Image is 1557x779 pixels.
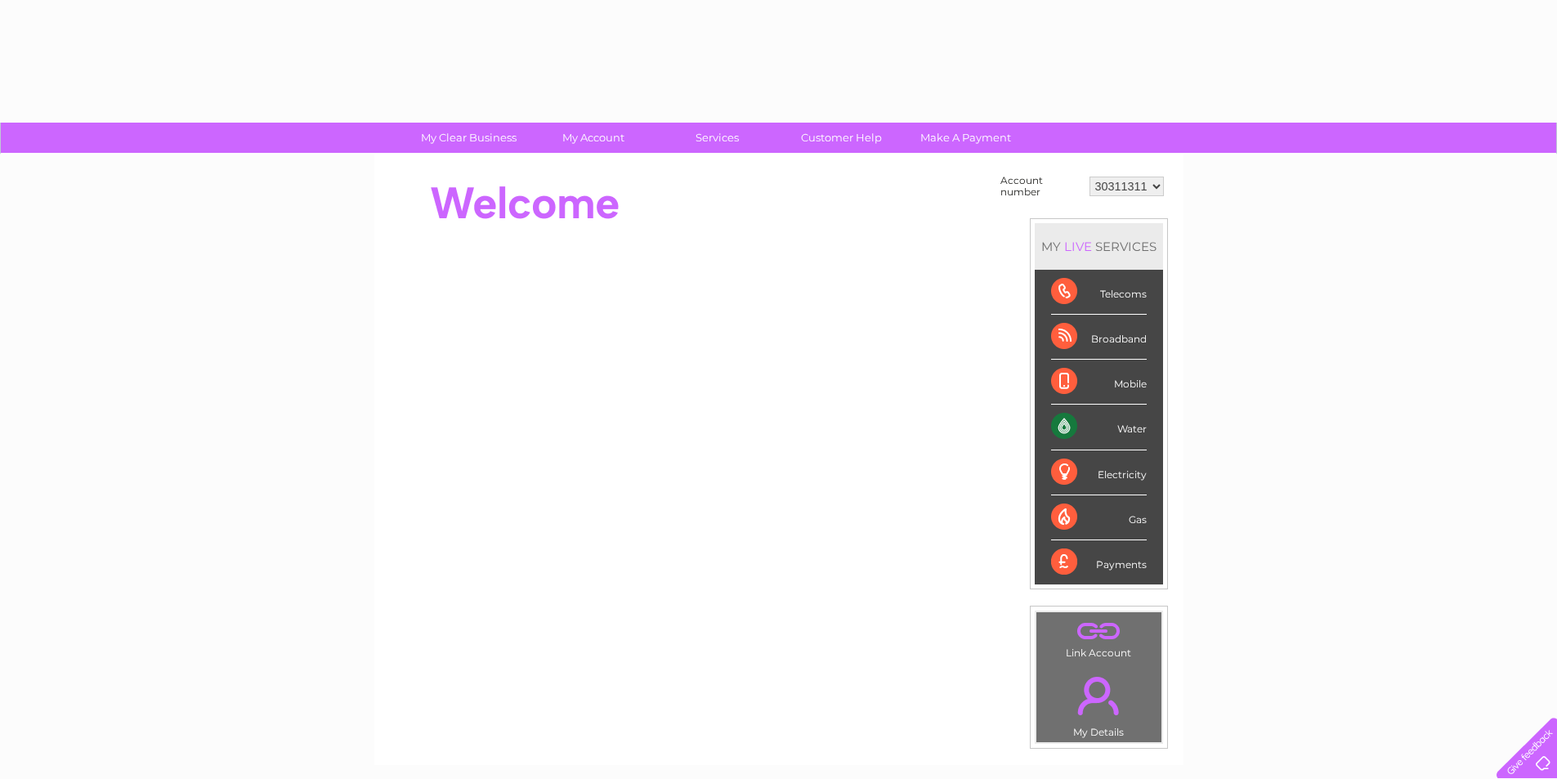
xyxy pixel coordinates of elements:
a: . [1040,616,1157,645]
div: Water [1051,405,1147,450]
td: Account number [996,171,1085,202]
a: . [1040,667,1157,724]
a: My Clear Business [401,123,536,153]
div: Mobile [1051,360,1147,405]
div: MY SERVICES [1035,223,1163,270]
div: Broadband [1051,315,1147,360]
div: Electricity [1051,450,1147,495]
div: Telecoms [1051,270,1147,315]
a: My Account [526,123,660,153]
td: My Details [1036,663,1162,743]
td: Link Account [1036,611,1162,663]
div: Gas [1051,495,1147,540]
div: LIVE [1061,239,1095,254]
a: Make A Payment [898,123,1033,153]
a: Customer Help [774,123,909,153]
a: Services [650,123,785,153]
div: Payments [1051,540,1147,584]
